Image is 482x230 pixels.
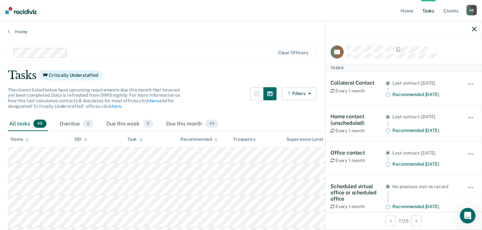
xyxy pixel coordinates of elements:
span: 45 [33,120,46,128]
div: Due this week [105,117,154,131]
div: Last contact: [DATE] [392,150,458,156]
div: Collateral Contact [330,80,385,86]
div: Recommended [DATE] [392,128,458,133]
iframe: Intercom live chat [460,208,475,223]
div: Office contact [330,150,385,156]
div: Task [127,137,143,142]
div: 7 / 26 [325,212,482,229]
div: Tasks [8,69,474,82]
div: Supervision Level [286,137,329,142]
div: Home contact (unscheduled) [330,113,385,126]
a: here [112,104,121,109]
div: Last contact: [DATE] [392,114,458,120]
button: Next Client [411,216,421,226]
div: Last contact: [DATE] [392,80,458,86]
img: Recidiviz [5,7,37,14]
div: Clear officers [278,50,308,56]
div: Every 1 month [330,128,385,134]
div: Due this month [165,117,220,131]
span: Critically Understaffed [39,70,102,80]
div: Name [10,137,29,142]
div: A B [466,5,477,15]
div: Every 1 month [330,204,385,209]
span: The clients listed below have upcoming requirements due this month that have not yet been complet... [8,87,180,109]
div: Frequency [233,137,256,142]
div: Recommended [DATE] [392,204,458,209]
div: Recommended [180,137,218,142]
div: Recommended [DATE] [392,161,458,167]
button: Filters [282,87,316,100]
span: 0 [143,120,153,128]
div: Every 1 month [330,158,385,163]
a: here [149,98,159,103]
div: Scheduled virtual office or scheduled office [330,183,385,202]
div: Overdue [58,117,95,131]
div: Tasks [325,64,482,72]
div: All tasks [8,117,48,131]
div: Recommended [DATE] [392,92,458,97]
div: No previous visit on record [392,184,458,189]
span: 43 [205,120,218,128]
a: Home [8,29,474,35]
div: Every 1 month [330,88,385,94]
div: SID [74,137,88,142]
button: Previous Client [385,216,396,226]
span: 0 [83,120,93,128]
